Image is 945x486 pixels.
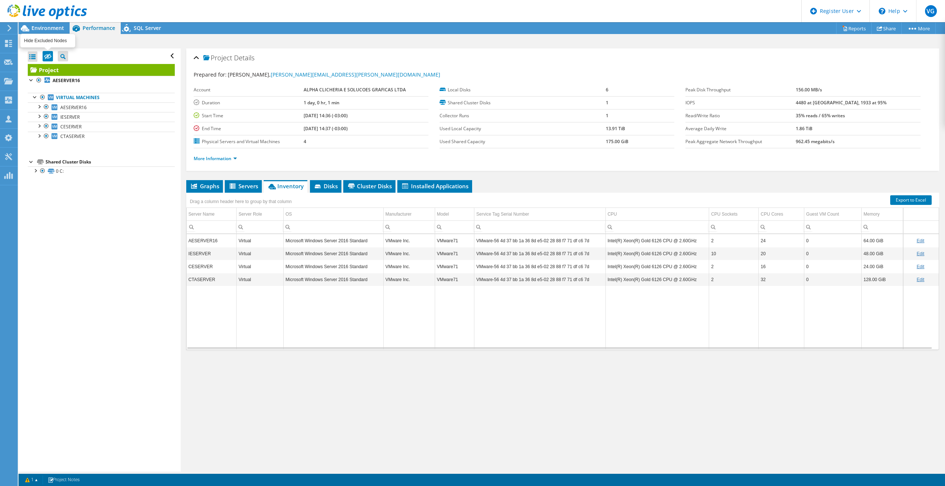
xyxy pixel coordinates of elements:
a: Edit [916,251,924,256]
a: CTASERVER [28,132,175,141]
label: Peak Disk Throughput [685,86,796,94]
a: AESERVER16 [28,76,175,85]
b: 35% reads / 65% writes [796,112,845,119]
span: SQL Server [134,24,161,31]
td: Column Service Tag Serial Number, Value VMware-56 4d 37 bb 1a 36 8d e5-02 28 88 f7 71 df c6 7d [474,260,605,273]
div: Guest VM Count [806,210,839,219]
td: Column Server Role, Value Virtual [237,260,284,273]
span: [PERSON_NAME], [228,71,440,78]
td: Column Guest VM Count, Filter cell [804,220,862,233]
td: Column CPU, Value Intel(R) Xeon(R) Gold 6126 CPU @ 2.60GHz [605,247,709,260]
td: Server Role Column [237,208,284,221]
a: CESERVER [28,122,175,131]
div: Server Name [188,210,215,219]
label: IOPS [685,99,796,107]
label: Used Local Capacity [440,125,606,132]
td: Column Memory, Value 48.00 GiB [862,247,903,260]
td: Column Server Name, Value CESERVER [187,260,237,273]
a: AESERVER16 [28,102,175,112]
td: Column OS, Value Microsoft Windows Server 2016 Standard [284,234,384,247]
b: 13.91 TiB [606,125,625,132]
td: Memory Column [862,208,903,221]
td: Column CPU, Filter cell [605,220,709,233]
div: Virtual [238,236,281,245]
td: Column Guest VM Count, Value 0 [804,260,862,273]
a: Project [28,64,175,76]
div: Server Role [238,210,262,219]
a: Edit [916,264,924,269]
td: Column Memory, Value 24.00 GiB [862,260,903,273]
td: Column CPU Cores, Value 20 [759,247,804,260]
td: Column CPU, Value Intel(R) Xeon(R) Gold 6126 CPU @ 2.60GHz [605,260,709,273]
td: Model Column [435,208,474,221]
td: Server Name Column [187,208,237,221]
label: End Time [194,125,304,132]
span: Environment [31,24,64,31]
div: Drag a column header here to group by that column [188,196,294,207]
div: Manufacturer [385,210,412,219]
div: Virtual [238,262,281,271]
b: 175.00 GiB [606,138,628,145]
td: Column CPU Sockets, Value 2 [709,273,759,286]
td: Column CPU Cores, Value 16 [759,260,804,273]
label: Collector Runs [440,112,606,119]
span: Graphs [190,182,219,190]
td: Column OS, Value Microsoft Windows Server 2016 Standard [284,260,384,273]
div: Memory [864,210,879,219]
a: Reports [836,23,872,34]
b: 1 [606,112,608,119]
td: Column Model, Value VMware71 [435,247,474,260]
td: Column Service Tag Serial Number, Value VMware-56 4d 37 bb 1a 36 8d e5-02 28 88 f7 71 df c6 7d [474,247,605,260]
span: CESERVER [60,124,81,130]
b: 1 day, 0 hr, 1 min [304,99,340,106]
div: Virtual [238,249,281,258]
b: 962.45 megabits/s [796,138,835,145]
div: Service Tag Serial Number [476,210,529,219]
label: Start Time [194,112,304,119]
div: CPU Cores [761,210,783,219]
td: CPU Sockets Column [709,208,759,221]
td: Column Service Tag Serial Number, Value VMware-56 4d 37 bb 1a 36 8d e5-02 28 88 f7 71 df c6 7d [474,234,605,247]
td: Guest VM Count Column [804,208,862,221]
b: 1.86 TiB [796,125,812,132]
td: OS Column [284,208,384,221]
label: Duration [194,99,304,107]
span: CTASERVER [60,133,84,139]
span: AESERVER16 [60,104,87,111]
a: Edit [916,238,924,243]
span: Performance [83,24,115,31]
span: Project [203,54,232,62]
label: Prepared for: [194,71,227,78]
td: Column CPU Cores, Value 32 [759,273,804,286]
td: Column Manufacturer, Value VMware Inc. [383,247,435,260]
div: Shared Cluster Disks [46,158,175,166]
td: Column CPU, Value Intel(R) Xeon(R) Gold 6126 CPU @ 2.60GHz [605,273,709,286]
td: Column Memory, Value 128.00 GiB [862,273,903,286]
b: [DATE] 14:36 (-03:00) [304,112,348,119]
td: Column Model, Value VMware71 [435,273,474,286]
label: Peak Aggregate Network Throughput [685,138,796,145]
td: Column Manufacturer, Value VMware Inc. [383,234,435,247]
label: Account [194,86,304,94]
b: ALPHA CLICHERIA E SOLUCOES GRAFICAS LTDA [304,87,406,93]
span: IESERVER [60,114,80,120]
h1: Win11VMW [24,38,77,46]
div: Virtual [238,275,281,284]
svg: \n [879,8,885,14]
td: Column OS, Value Microsoft Windows Server 2016 Standard [284,273,384,286]
b: 6 [606,87,608,93]
a: Project Notes [43,475,85,485]
td: Column Manufacturer, Filter cell [383,220,435,233]
td: Column Server Name, Filter cell [187,220,237,233]
td: Column Server Name, Value IESERVER [187,247,237,260]
td: Column CPU Cores, Filter cell [759,220,804,233]
td: Column CPU Sockets, Value 2 [709,260,759,273]
a: [PERSON_NAME][EMAIL_ADDRESS][PERSON_NAME][DOMAIN_NAME] [271,71,440,78]
td: CPU Column [605,208,709,221]
td: Column Server Role, Value Virtual [237,273,284,286]
td: Column Model, Value VMware71 [435,234,474,247]
td: Column Model, Value VMware71 [435,260,474,273]
label: Read/Write Ratio [685,112,796,119]
a: 0 C: [28,166,175,176]
a: Virtual Machines [28,93,175,102]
